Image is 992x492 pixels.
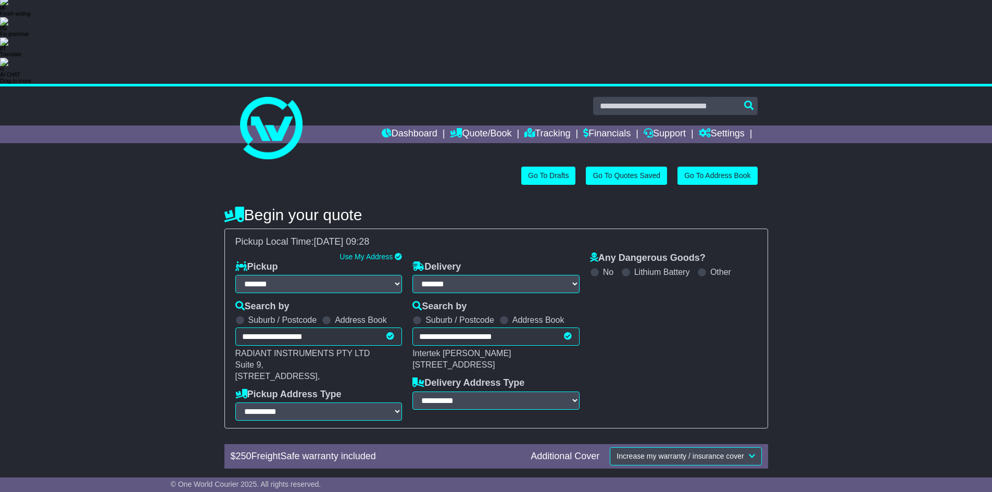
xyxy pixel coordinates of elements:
span: Increase my warranty / insurance cover [617,452,744,460]
label: Delivery Address Type [412,377,524,389]
a: Use My Address [340,253,393,261]
label: Address Book [512,315,564,325]
label: Suburb / Postcode [248,315,317,325]
h4: Begin your quote [224,206,768,223]
label: Delivery [412,261,461,273]
span: [STREET_ADDRESS] [412,360,495,369]
a: Go To Quotes Saved [586,167,667,185]
label: No [603,267,613,277]
label: Search by [412,301,467,312]
label: Lithium Battery [634,267,690,277]
a: Go To Address Book [677,167,757,185]
label: Suburb / Postcode [425,315,494,325]
label: Any Dangerous Goods? [590,253,706,264]
button: Increase my warranty / insurance cover [610,447,761,465]
div: Additional Cover [525,451,605,462]
span: 250 [236,451,252,461]
a: Support [644,125,686,143]
label: Pickup Address Type [235,389,342,400]
label: Other [710,267,731,277]
a: Dashboard [382,125,437,143]
a: Quote/Book [450,125,511,143]
span: Suite 9, [235,360,263,369]
div: $ FreightSafe warranty included [225,451,526,462]
span: RADIANT INSTRUMENTS PTY LTD [235,349,370,358]
span: [DATE] 09:28 [314,236,370,247]
div: Pickup Local Time: [230,236,762,248]
a: Go To Drafts [521,167,575,185]
a: Settings [699,125,745,143]
label: Address Book [335,315,387,325]
a: Financials [583,125,631,143]
a: Tracking [524,125,570,143]
span: © One World Courier 2025. All rights reserved. [171,480,321,488]
span: [STREET_ADDRESS], [235,372,320,381]
span: Intertek [PERSON_NAME] [412,349,511,358]
label: Pickup [235,261,278,273]
label: Search by [235,301,290,312]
